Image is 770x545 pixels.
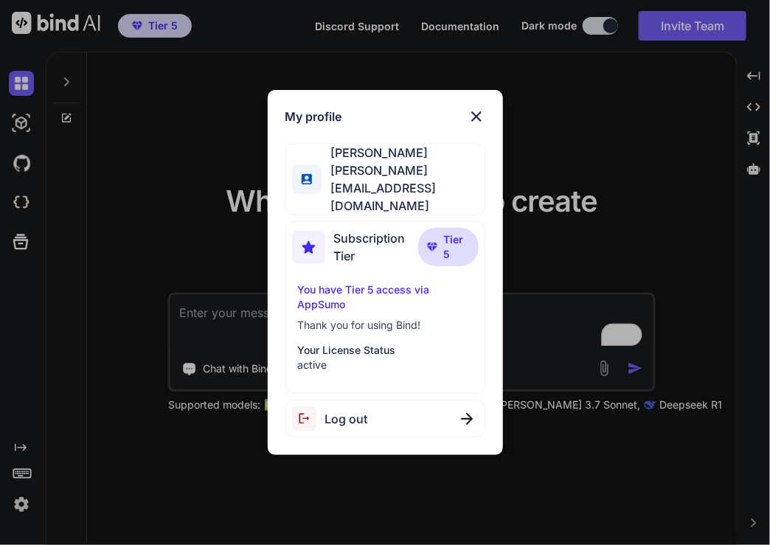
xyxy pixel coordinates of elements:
[292,406,325,431] img: logout
[292,231,325,264] img: subscription
[322,179,485,215] span: [EMAIL_ADDRESS][DOMAIN_NAME]
[302,174,312,184] img: profile
[443,232,469,262] span: Tier 5
[298,358,473,372] p: active
[461,413,473,425] img: close
[322,144,485,179] span: [PERSON_NAME] [PERSON_NAME]
[325,410,368,428] span: Log out
[334,229,419,265] span: Subscription Tier
[427,243,437,251] img: premium
[298,343,473,358] p: Your License Status
[298,282,473,312] p: You have Tier 5 access via AppSumo
[298,318,473,333] p: Thank you for using Bind!
[285,108,342,125] h1: My profile
[468,108,485,125] img: close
